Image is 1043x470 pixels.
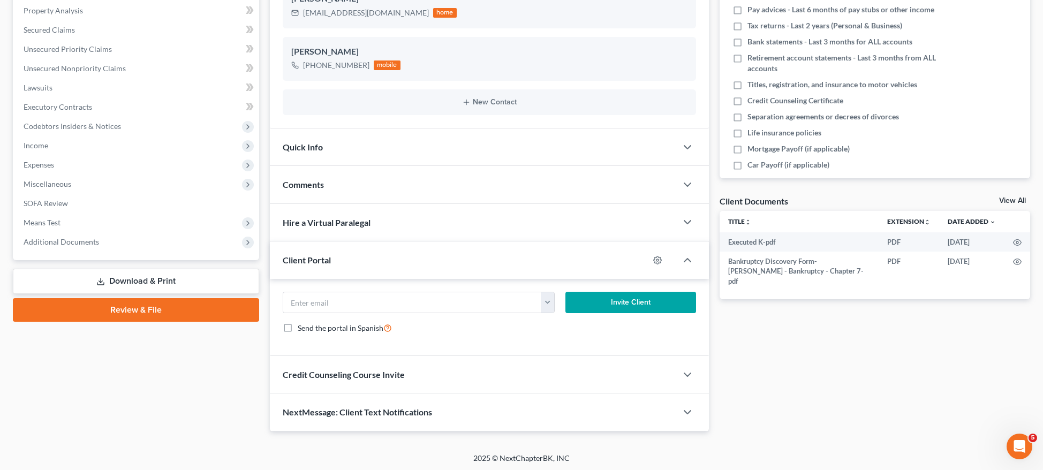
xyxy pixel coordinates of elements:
[15,59,259,78] a: Unsecured Nonpriority Claims
[747,36,912,47] span: Bank statements - Last 3 months for ALL accounts
[291,46,687,58] div: [PERSON_NAME]
[1007,434,1032,459] iframe: Intercom live chat
[24,141,48,150] span: Income
[24,218,61,227] span: Means Test
[747,127,821,138] span: Life insurance policies
[24,199,68,208] span: SOFA Review
[13,269,259,294] a: Download & Print
[939,232,1004,252] td: [DATE]
[15,20,259,40] a: Secured Claims
[747,160,829,170] span: Car Payoff (if applicable)
[15,78,259,97] a: Lawsuits
[283,369,405,380] span: Credit Counseling Course Invite
[24,83,52,92] span: Lawsuits
[24,160,54,169] span: Expenses
[24,64,126,73] span: Unsecured Nonpriority Claims
[298,323,383,332] span: Send the portal in Spanish
[747,79,917,90] span: Titles, registration, and insurance to motor vehicles
[303,60,369,71] div: [PHONE_NUMBER]
[24,102,92,111] span: Executory Contracts
[24,122,121,131] span: Codebtors Insiders & Notices
[989,219,996,225] i: expand_more
[283,217,371,228] span: Hire a Virtual Paralegal
[433,8,457,18] div: home
[374,60,400,70] div: mobile
[924,219,931,225] i: unfold_more
[939,252,1004,291] td: [DATE]
[720,195,788,207] div: Client Documents
[747,4,934,15] span: Pay advices - Last 6 months of pay stubs or other income
[745,219,751,225] i: unfold_more
[999,197,1026,204] a: View All
[728,217,751,225] a: Titleunfold_more
[283,179,324,189] span: Comments
[24,25,75,34] span: Secured Claims
[15,194,259,213] a: SOFA Review
[747,52,943,74] span: Retirement account statements - Last 3 months from ALL accounts
[948,217,996,225] a: Date Added expand_more
[24,44,112,54] span: Unsecured Priority Claims
[720,232,879,252] td: Executed K-pdf
[24,237,99,246] span: Additional Documents
[720,252,879,291] td: Bankruptcy Discovery Form-[PERSON_NAME] - Bankruptcy - Chapter 7-pdf
[747,20,902,31] span: Tax returns - Last 2 years (Personal & Business)
[283,292,541,313] input: Enter email
[747,111,899,122] span: Separation agreements or decrees of divorces
[565,292,696,313] button: Invite Client
[747,143,850,154] span: Mortgage Payoff (if applicable)
[24,6,83,15] span: Property Analysis
[879,232,939,252] td: PDF
[13,298,259,322] a: Review & File
[1029,434,1037,442] span: 5
[15,1,259,20] a: Property Analysis
[303,7,429,18] div: [EMAIL_ADDRESS][DOMAIN_NAME]
[879,252,939,291] td: PDF
[24,179,71,188] span: Miscellaneous
[15,97,259,117] a: Executory Contracts
[283,255,331,265] span: Client Portal
[291,98,687,107] button: New Contact
[887,217,931,225] a: Extensionunfold_more
[283,142,323,152] span: Quick Info
[747,95,843,106] span: Credit Counseling Certificate
[283,407,432,417] span: NextMessage: Client Text Notifications
[15,40,259,59] a: Unsecured Priority Claims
